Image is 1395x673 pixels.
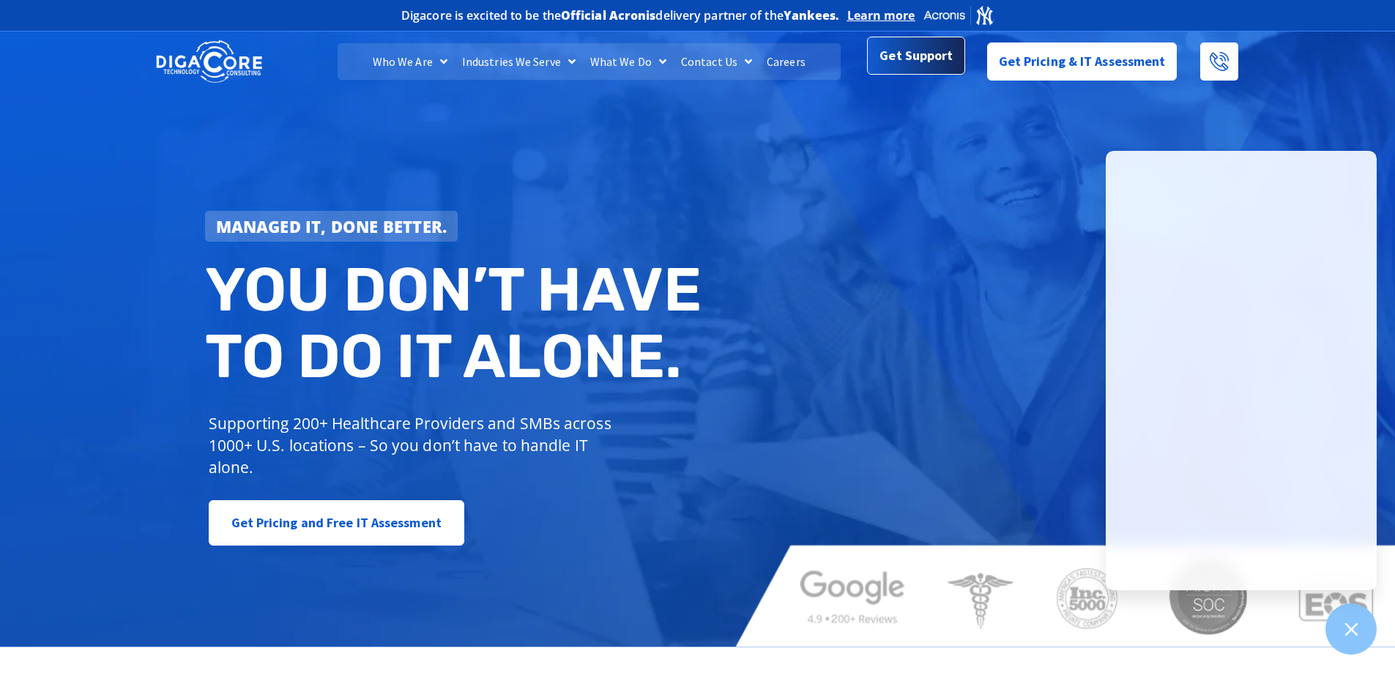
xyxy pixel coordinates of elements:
[1106,151,1377,590] iframe: Chatgenie Messenger
[205,211,458,242] a: Managed IT, done better.
[867,38,964,76] a: Get Support
[847,8,915,23] a: Learn more
[759,43,813,80] a: Careers
[216,215,447,237] strong: Managed IT, done better.
[209,412,618,478] p: Supporting 200+ Healthcare Providers and SMBs across 1000+ U.S. locations – So you don’t have to ...
[987,42,1178,81] a: Get Pricing & IT Assessment
[209,500,464,546] a: Get Pricing and Free IT Assessment
[879,42,953,72] span: Get Support
[999,47,1166,76] span: Get Pricing & IT Assessment
[365,43,455,80] a: Who We Are
[401,10,840,21] h2: Digacore is excited to be the delivery partner of the
[784,7,840,23] b: Yankees.
[338,43,840,80] nav: Menu
[156,39,262,85] img: DigaCore Technology Consulting
[583,43,674,80] a: What We Do
[561,7,656,23] b: Official Acronis
[923,4,994,26] img: Acronis
[674,43,759,80] a: Contact Us
[455,43,583,80] a: Industries We Serve
[205,256,709,390] h2: You don’t have to do IT alone.
[231,508,442,538] span: Get Pricing and Free IT Assessment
